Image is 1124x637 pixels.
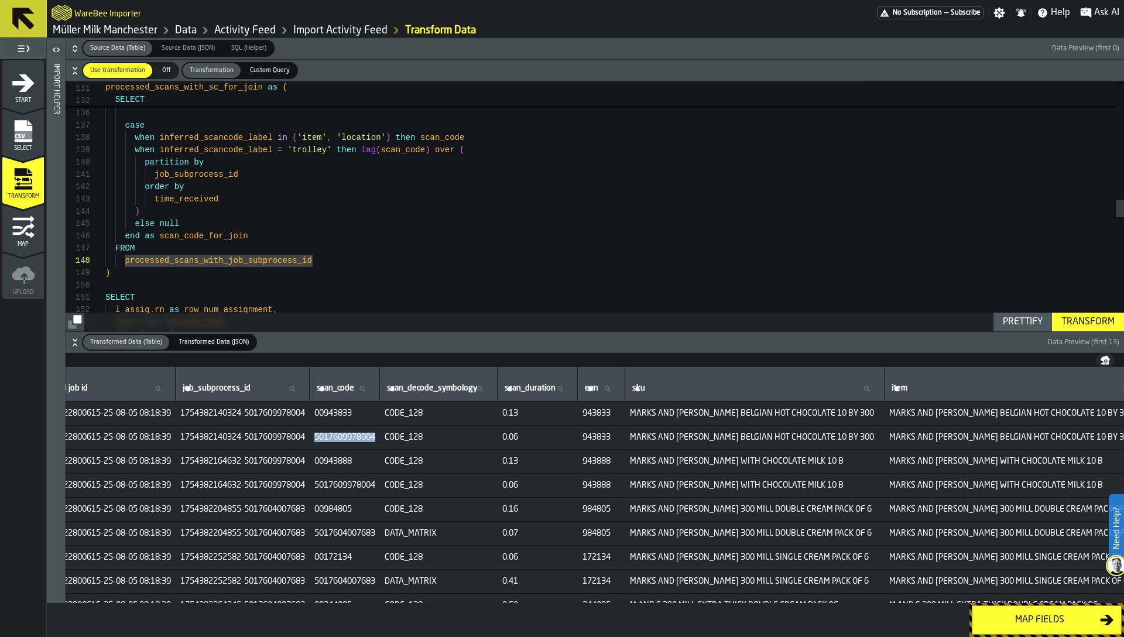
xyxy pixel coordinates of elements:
[245,66,294,76] span: Custom Query
[35,505,171,514] span: MDMR122800615-25-08-05 08:18:39
[582,553,621,562] span: 172134
[35,409,171,418] span: MDMR122800615-25-08-05 08:18:39
[892,383,907,393] span: label
[66,169,90,181] div: 141
[630,577,880,586] span: MARKS AND [PERSON_NAME] 300 MILL SINGLE CREAM PACK OF 6
[214,24,276,37] a: link-to-/wh/i/b09612b5-e9f1-4a3a-b0a4-784729d61419/data/activity
[174,337,253,347] span: Transformed Data (JSON)
[174,182,184,191] span: by
[2,204,44,251] li: menu Map
[47,38,65,603] header: Import Helper
[327,133,331,142] span: ,
[944,9,948,17] span: —
[180,409,305,418] span: 1754382140324-5017609978004
[157,66,176,76] span: Off
[277,145,282,155] span: =
[169,305,179,314] span: as
[502,433,573,442] span: 0.06
[180,505,305,514] span: 1754382204855-5017604007683
[385,601,493,610] span: CODE_128
[385,529,493,538] span: DATA_MATRIX
[314,433,375,442] span: 5017609978004
[74,7,141,19] h2: Sub Title
[66,304,90,316] div: 152
[502,505,573,514] span: 0.16
[66,255,90,267] div: 148
[155,41,222,56] div: thumb
[35,433,171,442] span: MDMR122800615-25-08-05 08:18:39
[135,133,155,142] span: when
[502,457,573,466] span: 0.13
[632,383,645,393] span: label
[66,218,90,230] div: 145
[82,62,153,79] label: button-switch-multi-Use transformation
[287,145,332,155] span: 'trolley'
[582,505,621,514] span: 984805
[2,60,44,107] li: menu Start
[180,601,305,610] span: 1754382264245-5017604007683
[314,553,375,562] span: 00172134
[385,577,493,586] span: DATA_MATRIX
[385,505,493,514] span: CODE_128
[66,181,90,193] div: 142
[66,60,1124,81] button: button-
[314,457,375,466] span: 00943888
[405,24,476,37] a: link-to-/wh/i/b09612b5-e9f1-4a3a-b0a4-784729d61419/import/activity/ad5822bb-8b79-4946-9dd2-165980...
[180,529,305,538] span: 1754382204855-5017604007683
[125,121,145,130] span: case
[2,40,44,57] label: button-toggle-Toggle Full Menu
[2,108,44,155] li: menu Select
[115,305,150,314] span: l_assig
[630,409,880,418] span: MARKS AND [PERSON_NAME] BELGIAN HOT CHOCOLATE 10 BY 300
[630,481,880,490] span: MARKS AND [PERSON_NAME] WITH CHOCOLATE MILK 10 B
[66,279,90,292] div: 150
[314,601,375,610] span: 00344005
[893,9,942,17] span: No Subscription
[83,335,169,350] div: thumb
[159,231,248,241] span: scan_code_for_join
[159,133,272,142] span: inferred_scancode_label
[85,43,150,53] span: Source Data (Table)
[153,40,223,57] label: button-switch-multi-Source Data (JSON)
[172,335,256,350] div: thumb
[2,241,44,248] span: Map
[66,242,90,255] div: 147
[630,433,880,442] span: MARKS AND [PERSON_NAME] BELGIAN HOT CHOCOLATE 10 BY 300
[105,83,263,92] span: processed_scans_with_sc_for_join
[105,293,135,302] span: SELECT
[35,577,171,586] span: MDMR122800615-25-08-05 08:18:39
[1057,315,1119,329] div: Transform
[396,133,416,142] span: then
[582,601,621,610] span: 344005
[159,219,179,228] span: null
[2,145,44,152] span: Select
[155,63,178,78] div: thumb
[1010,7,1032,19] label: button-toggle-Notifications
[135,207,139,216] span: )
[183,383,251,393] span: label
[175,24,197,37] a: link-to-/wh/i/b09612b5-e9f1-4a3a-b0a4-784729d61419/data
[314,505,375,514] span: 00984805
[989,7,1010,19] label: button-toggle-Settings
[582,457,621,466] span: 943888
[66,132,90,144] div: 138
[292,133,297,142] span: (
[35,601,171,610] span: MDMR122800615-25-08-05 08:18:39
[52,2,72,23] a: logo-header
[502,481,573,490] span: 0.06
[66,119,90,132] div: 137
[2,156,44,203] li: menu Transform
[337,145,357,155] span: then
[314,529,375,538] span: 5017604007683
[502,381,573,396] input: label
[998,315,1047,329] div: Prettify
[145,231,155,241] span: as
[125,231,140,241] span: end
[53,24,157,37] a: link-to-/wh/i/b09612b5-e9f1-4a3a-b0a4-784729d61419
[1052,313,1124,331] button: button-Transform
[2,252,44,299] li: menu Upload
[145,157,189,167] span: partition
[157,43,220,53] span: Source Data (JSON)
[337,133,386,142] span: 'location'
[630,529,880,538] span: MARKS AND [PERSON_NAME] 300 MILL DOUBLE CREAM PACK OF 6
